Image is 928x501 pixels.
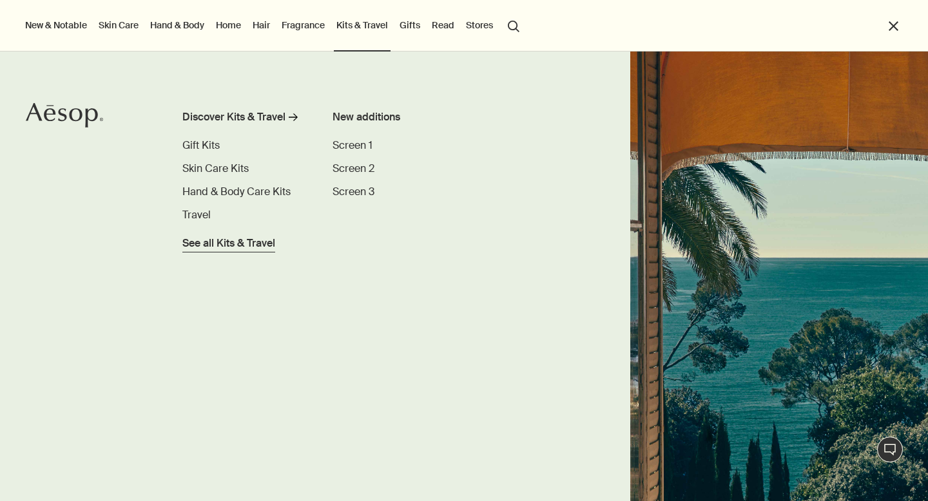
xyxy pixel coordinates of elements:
a: Screen 3 [333,184,374,200]
a: Gifts [397,17,423,33]
a: Skin Care Kits [182,161,249,176]
a: Hair [250,17,273,33]
a: Home [213,17,244,33]
a: Hand & Body [148,17,207,33]
a: Gift Kits [182,138,220,153]
span: Hand & Body Care Kits [182,185,291,198]
button: New & Notable [23,17,90,33]
span: See all Kits & Travel [182,236,275,251]
a: Read [429,17,457,33]
a: Fragrance [279,17,327,33]
span: Skin Care Kits [182,162,249,175]
button: Open search [502,13,525,37]
svg: Aesop [26,102,103,128]
a: Screen 1 [333,138,372,153]
a: Aesop [23,99,106,135]
span: Screen 2 [333,162,374,175]
div: New additions [333,109,481,125]
span: Travel [182,208,211,222]
a: Skin Care [96,17,141,33]
span: Screen 3 [333,185,374,198]
a: Hand & Body Care Kits [182,184,291,200]
a: Screen 2 [333,161,374,176]
a: See all Kits & Travel [182,231,275,251]
a: Discover Kits & Travel [182,109,304,130]
button: Close the Menu [886,19,901,33]
img: Ocean scenery viewed from open shutter windows. [630,52,928,501]
a: Travel [182,207,211,223]
button: Stores [463,17,496,33]
span: Gift Kits [182,138,220,152]
a: Kits & Travel [334,17,391,33]
span: Screen 1 [333,138,372,152]
button: Live Assistance [877,437,903,462]
div: Discover Kits & Travel [182,109,285,125]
